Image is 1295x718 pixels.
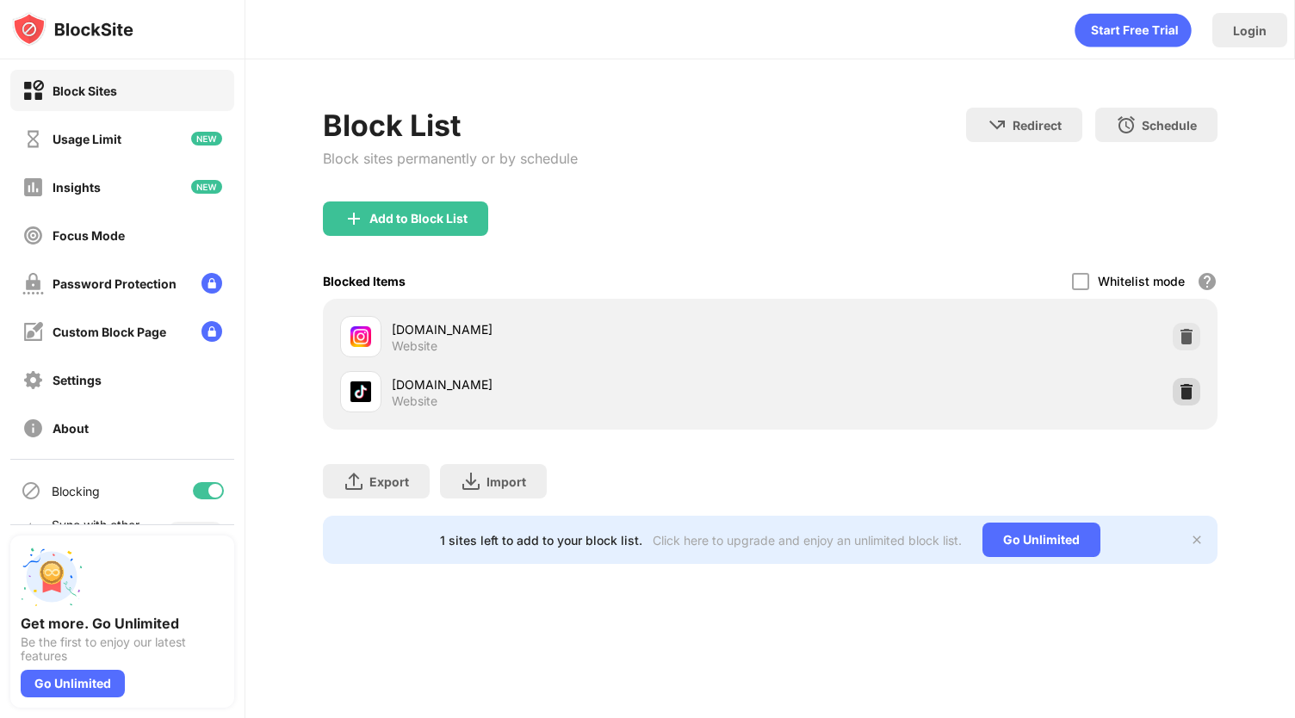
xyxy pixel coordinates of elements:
[22,369,44,391] img: settings-off.svg
[369,212,468,226] div: Add to Block List
[53,373,102,387] div: Settings
[1142,118,1197,133] div: Schedule
[323,274,406,288] div: Blocked Items
[21,480,41,501] img: blocking-icon.svg
[22,321,44,343] img: customize-block-page-off.svg
[21,615,224,632] div: Get more. Go Unlimited
[392,320,770,338] div: [DOMAIN_NAME]
[653,533,962,548] div: Click here to upgrade and enjoy an unlimited block list.
[982,523,1100,557] div: Go Unlimited
[440,533,642,548] div: 1 sites left to add to your block list.
[21,635,224,663] div: Be the first to enjoy our latest features
[53,325,166,339] div: Custom Block Page
[53,180,101,195] div: Insights
[392,393,437,409] div: Website
[53,421,89,436] div: About
[323,108,578,143] div: Block List
[1233,23,1267,38] div: Login
[350,326,371,347] img: favicons
[53,276,177,291] div: Password Protection
[22,225,44,246] img: focus-off.svg
[21,670,125,697] div: Go Unlimited
[52,484,100,498] div: Blocking
[1075,13,1192,47] div: animation
[350,381,371,402] img: favicons
[53,132,121,146] div: Usage Limit
[52,517,140,547] div: Sync with other devices
[191,132,222,145] img: new-icon.svg
[1190,533,1204,547] img: x-button.svg
[201,321,222,342] img: lock-menu.svg
[369,474,409,489] div: Export
[191,180,222,194] img: new-icon.svg
[486,474,526,489] div: Import
[392,338,437,354] div: Website
[1013,118,1062,133] div: Redirect
[21,522,41,542] img: sync-icon.svg
[21,546,83,608] img: push-unlimited.svg
[22,128,44,150] img: time-usage-off.svg
[22,418,44,439] img: about-off.svg
[1098,274,1185,288] div: Whitelist mode
[12,12,133,46] img: logo-blocksite.svg
[201,273,222,294] img: lock-menu.svg
[22,273,44,294] img: password-protection-off.svg
[392,375,770,393] div: [DOMAIN_NAME]
[323,150,578,167] div: Block sites permanently or by schedule
[53,228,125,243] div: Focus Mode
[22,80,44,102] img: block-on.svg
[22,176,44,198] img: insights-off.svg
[53,84,117,98] div: Block Sites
